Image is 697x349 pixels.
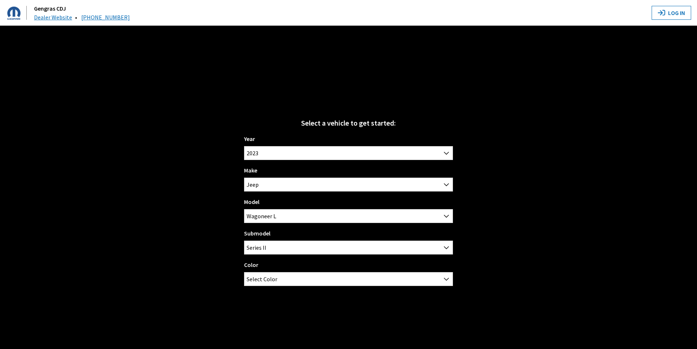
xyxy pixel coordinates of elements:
[7,6,33,20] a: Gengras CDJ logo
[244,118,453,129] div: Select a vehicle to get started:
[7,7,20,20] img: Dashboard
[244,241,453,255] span: Series II
[244,209,453,223] span: Wagoneer L
[244,241,453,254] span: Series II
[244,134,255,143] label: Year
[244,260,258,269] label: Color
[652,6,691,20] button: Log In
[244,166,257,175] label: Make
[81,14,130,21] a: [PHONE_NUMBER]
[244,178,453,191] span: Jeep
[34,5,66,12] a: Gengras CDJ
[244,272,453,286] span: Select Color
[247,272,277,286] span: Select Color
[244,229,270,238] label: Submodel
[244,146,453,160] span: 2023
[244,197,259,206] label: Model
[244,178,453,192] span: Jeep
[244,146,453,160] span: 2023
[34,14,72,21] a: Dealer Website
[244,272,453,286] span: Select Color
[244,209,453,223] span: Wagoneer L
[75,14,77,21] span: •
